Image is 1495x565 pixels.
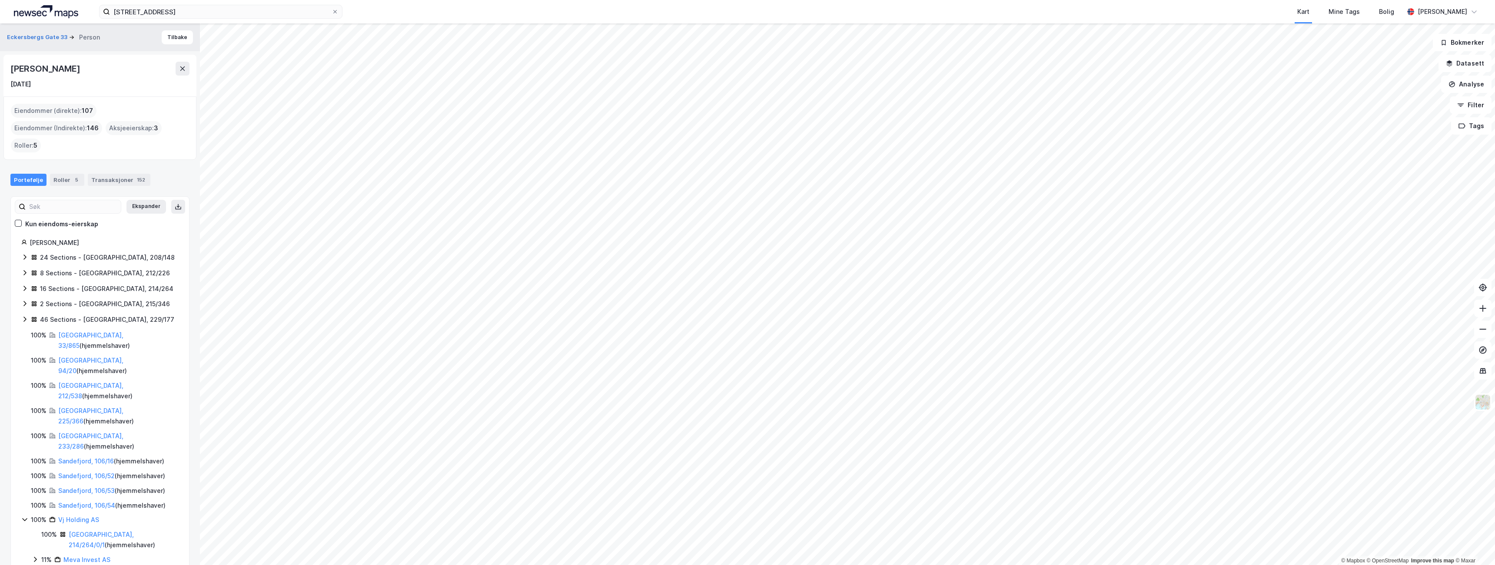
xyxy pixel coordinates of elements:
div: 100% [31,515,47,525]
div: 8 Sections - [GEOGRAPHIC_DATA], 212/226 [40,268,170,278]
a: Sandefjord, 106/16 [58,457,114,465]
div: 100% [31,456,47,466]
button: Tags [1451,117,1492,135]
div: [DATE] [10,79,31,89]
div: ( hjemmelshaver ) [58,355,179,376]
div: Person [79,32,100,43]
a: Sandefjord, 106/52 [58,472,115,479]
div: 100% [31,406,47,416]
input: Søk på adresse, matrikkel, gårdeiere, leietakere eller personer [110,5,332,18]
div: ( hjemmelshaver ) [58,431,179,452]
button: Bokmerker [1433,34,1492,51]
a: Meva Invest AS [63,556,110,563]
span: 5 [33,140,37,151]
div: ( hjemmelshaver ) [58,500,166,511]
a: Improve this map [1411,558,1454,564]
div: 16 Sections - [GEOGRAPHIC_DATA], 214/264 [40,284,173,294]
div: 152 [135,175,147,184]
div: Transaksjoner [88,174,150,186]
div: Kart [1297,7,1309,17]
a: Sandefjord, 106/53 [58,487,115,494]
div: ( hjemmelshaver ) [58,330,179,351]
a: [GEOGRAPHIC_DATA], 33/865 [58,331,123,349]
div: Roller [50,174,84,186]
span: 107 [82,106,93,116]
div: Kontrollprogram for chat [1452,523,1495,565]
div: Eiendommer (Indirekte) : [11,121,102,135]
div: 100% [31,380,47,391]
div: Roller : [11,139,41,152]
div: 100% [31,486,47,496]
div: 100% [31,471,47,481]
img: logo.a4113a55bc3d86da70a041830d287a7e.svg [14,5,78,18]
div: [PERSON_NAME] [10,62,82,76]
span: 3 [154,123,158,133]
button: Analyse [1441,76,1492,93]
a: [GEOGRAPHIC_DATA], 214/264/0/1 [69,531,134,548]
button: Ekspander [126,200,166,214]
div: 100% [31,355,47,366]
div: Portefølje [10,174,47,186]
input: Søk [26,200,121,213]
a: Mapbox [1341,558,1365,564]
div: Aksjeeierskap : [106,121,162,135]
div: 100% [31,500,47,511]
iframe: Chat Widget [1452,523,1495,565]
div: ( hjemmelshaver ) [58,486,165,496]
div: ( hjemmelshaver ) [69,529,179,550]
div: 46 Sections - [GEOGRAPHIC_DATA], 229/177 [40,314,174,325]
div: ( hjemmelshaver ) [58,380,179,401]
button: Tilbake [162,30,193,44]
div: Eiendommer (direkte) : [11,104,96,118]
img: Z [1475,394,1491,410]
div: ( hjemmelshaver ) [58,471,165,481]
div: 11% [41,555,52,565]
div: 24 Sections - [GEOGRAPHIC_DATA], 208/148 [40,252,175,263]
a: Vj Holding AS [58,516,99,523]
div: 100% [41,529,57,540]
button: Eckersbergs Gate 33 [7,33,69,42]
a: Sandefjord, 106/54 [58,502,115,509]
div: 100% [31,330,47,340]
div: Bolig [1379,7,1394,17]
div: Kun eiendoms-eierskap [25,219,98,229]
a: [GEOGRAPHIC_DATA], 212/538 [58,382,123,400]
button: Datasett [1439,55,1492,72]
div: ( hjemmelshaver ) [58,406,179,426]
div: [PERSON_NAME] [30,238,179,248]
a: [GEOGRAPHIC_DATA], 233/286 [58,432,123,450]
a: [GEOGRAPHIC_DATA], 94/20 [58,357,123,374]
div: [PERSON_NAME] [1418,7,1467,17]
div: ( hjemmelshaver ) [58,456,164,466]
a: OpenStreetMap [1367,558,1409,564]
button: Filter [1450,96,1492,114]
div: 100% [31,431,47,441]
div: 2 Sections - [GEOGRAPHIC_DATA], 215/346 [40,299,170,309]
span: 146 [87,123,99,133]
a: [GEOGRAPHIC_DATA], 225/366 [58,407,123,425]
div: 5 [72,175,81,184]
div: Mine Tags [1329,7,1360,17]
